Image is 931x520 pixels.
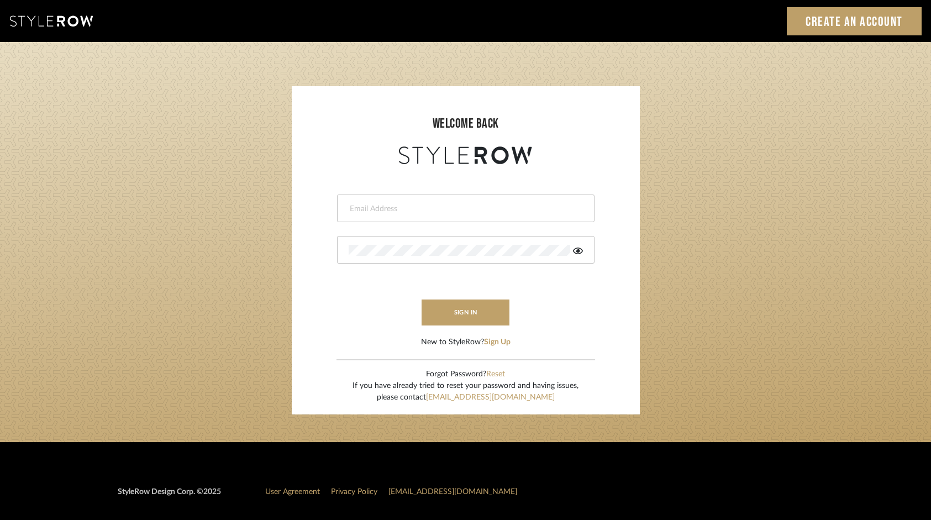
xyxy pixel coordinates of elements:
[486,369,505,380] button: Reset
[422,300,510,325] button: sign in
[787,7,922,35] a: Create an Account
[349,203,580,214] input: Email Address
[353,380,578,403] div: If you have already tried to reset your password and having issues, please contact
[353,369,578,380] div: Forgot Password?
[484,337,511,348] button: Sign Up
[118,486,221,507] div: StyleRow Design Corp. ©2025
[265,488,320,496] a: User Agreement
[426,393,555,401] a: [EMAIL_ADDRESS][DOMAIN_NAME]
[331,488,377,496] a: Privacy Policy
[421,337,511,348] div: New to StyleRow?
[388,488,517,496] a: [EMAIL_ADDRESS][DOMAIN_NAME]
[303,114,629,134] div: welcome back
